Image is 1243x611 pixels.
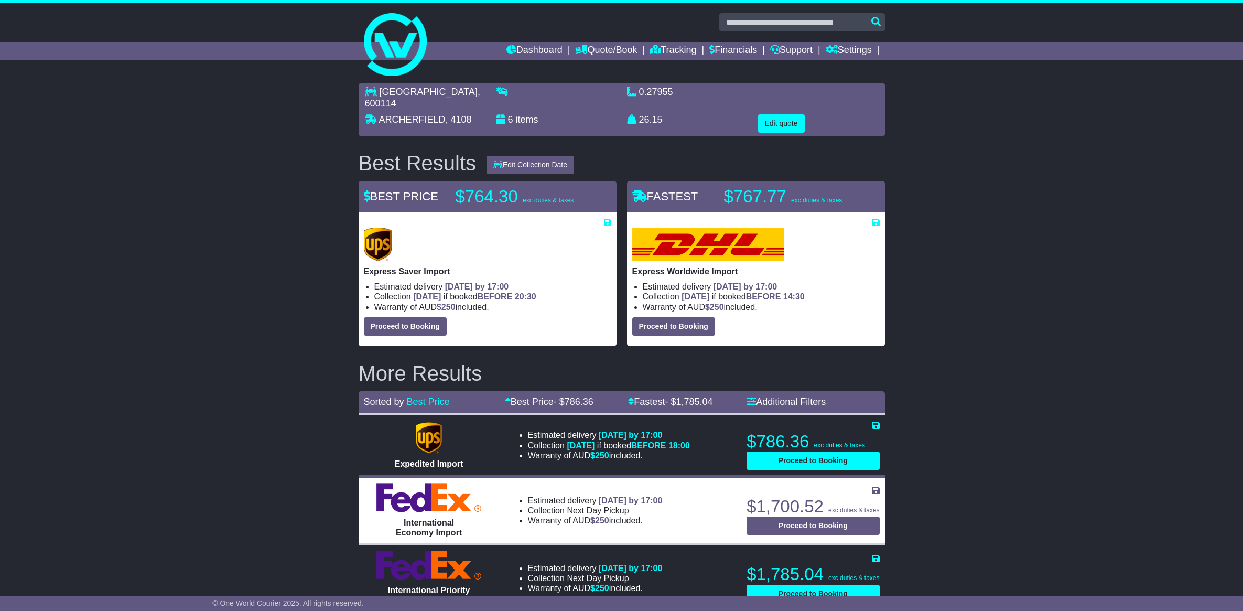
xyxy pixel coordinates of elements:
span: [DATE] [682,292,709,301]
button: Proceed to Booking [747,585,879,603]
span: exc duties & taxes [814,442,865,449]
div: Best Results [353,152,482,175]
img: FedEx Express: International Economy Import [376,483,481,512]
span: , 4108 [446,114,472,125]
span: 250 [710,303,724,312]
img: UPS (new): Express Saver Import [364,228,392,261]
span: exc duties & taxes [791,197,842,204]
p: $1,785.04 [747,564,879,585]
a: Financials [709,42,757,60]
span: © One World Courier 2025. All rights reserved. [212,599,364,607]
span: [DATE] by 17:00 [599,496,663,505]
li: Collection [374,292,611,302]
span: exc duties & taxes [828,574,879,582]
img: DHL: Express Worldwide Import [632,228,784,261]
p: $786.36 [747,431,879,452]
span: 250 [595,451,609,460]
span: ARCHERFIELD [379,114,446,125]
span: $ [590,584,609,593]
li: Collection [528,573,663,583]
span: , 600114 [365,87,480,109]
span: if booked [413,292,536,301]
li: Estimated delivery [528,563,663,573]
span: 1,785.04 [676,396,712,407]
span: exc duties & taxes [523,197,574,204]
a: Settings [826,42,872,60]
span: $ [590,516,609,525]
span: [GEOGRAPHIC_DATA] [380,87,478,97]
span: 14:30 [783,292,805,301]
span: $ [590,451,609,460]
span: 18:00 [668,441,690,450]
li: Collection [643,292,880,302]
p: $764.30 [456,186,587,207]
span: 250 [441,303,456,312]
li: Estimated delivery [374,282,611,292]
a: Best Price [407,396,450,407]
li: Warranty of AUD included. [643,302,880,312]
span: [DATE] by 17:00 [445,282,509,291]
li: Warranty of AUD included. [528,451,690,460]
span: items [516,114,538,125]
img: FedEx Express: International Priority Import [376,551,481,580]
span: BEST PRICE [364,190,438,203]
span: Sorted by [364,396,404,407]
li: Estimated delivery [528,496,663,506]
p: $1,700.52 [747,496,879,517]
li: Collection [528,441,690,451]
span: $ [437,303,456,312]
span: 26.15 [639,114,663,125]
button: Proceed to Booking [632,317,715,336]
button: Proceed to Booking [747,517,879,535]
span: BEFORE [631,441,666,450]
span: if booked [682,292,804,301]
span: 786.36 [565,396,593,407]
p: Express Worldwide Import [632,266,880,276]
button: Edit quote [758,114,805,133]
span: 6 [508,114,513,125]
span: exc duties & taxes [828,507,879,514]
a: Quote/Book [575,42,637,60]
li: Warranty of AUD included. [528,516,663,526]
button: Proceed to Booking [364,317,447,336]
span: [DATE] by 17:00 [599,431,663,440]
span: [DATE] by 17:00 [599,564,663,573]
span: - $ [554,396,593,407]
span: BEFORE [746,292,781,301]
span: - $ [665,396,712,407]
a: Additional Filters [747,396,826,407]
span: Next Day Pickup [567,506,629,515]
span: BEFORE [478,292,513,301]
li: Estimated delivery [528,430,690,440]
img: UPS (new): Expedited Import [416,422,442,454]
span: 250 [595,516,609,525]
span: [DATE] by 17:00 [714,282,777,291]
span: 0.27955 [639,87,673,97]
span: Next Day Pickup [567,574,629,583]
span: [DATE] [567,441,595,450]
span: 250 [595,584,609,593]
span: [DATE] [413,292,441,301]
li: Warranty of AUD included. [374,302,611,312]
span: Expedited Import [395,459,463,468]
button: Edit Collection Date [487,156,574,174]
li: Collection [528,506,663,516]
span: FASTEST [632,190,698,203]
span: 20:30 [515,292,536,301]
span: International Economy Import [396,518,462,537]
p: Express Saver Import [364,266,611,276]
span: International Priority Import [388,586,470,605]
a: Fastest- $1,785.04 [628,396,712,407]
p: $767.77 [724,186,855,207]
a: Dashboard [506,42,563,60]
a: Tracking [650,42,696,60]
li: Warranty of AUD included. [528,583,663,593]
h2: More Results [359,362,885,385]
li: Estimated delivery [643,282,880,292]
a: Support [770,42,813,60]
button: Proceed to Booking [747,452,879,470]
span: $ [705,303,724,312]
span: if booked [567,441,689,450]
a: Best Price- $786.36 [505,396,593,407]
